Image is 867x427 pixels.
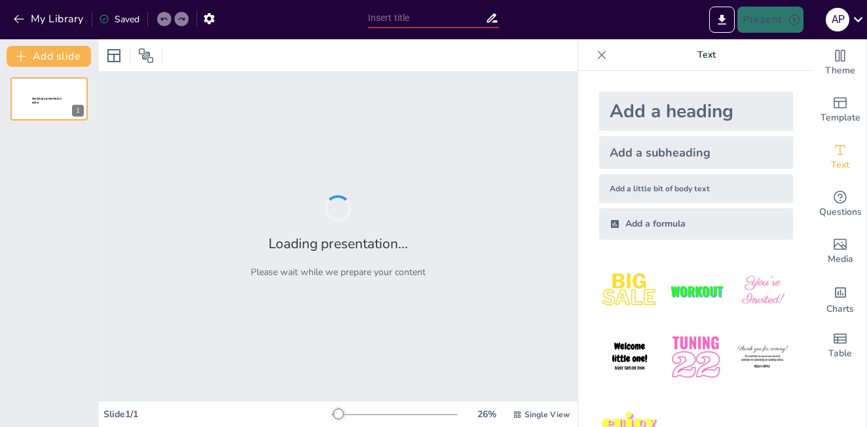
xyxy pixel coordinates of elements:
div: Add charts and graphs [814,275,866,322]
div: Add a little bit of body text [599,174,793,203]
h2: Loading presentation... [268,234,408,253]
span: Questions [819,205,862,219]
div: 1 [10,77,88,121]
span: Template [821,111,860,125]
img: 3.jpeg [732,261,793,322]
div: Change the overall theme [814,39,866,86]
span: Sendsteps presentation editor [32,97,62,104]
img: 2.jpeg [665,261,726,322]
img: 5.jpeg [665,327,726,388]
div: Get real-time input from your audience [814,181,866,228]
button: A P [826,7,849,33]
span: Single View [525,409,570,420]
img: 6.jpeg [732,327,793,388]
div: Saved [99,13,139,26]
div: Add ready made slides [814,86,866,134]
span: Position [138,48,154,64]
div: Add a subheading [599,136,793,169]
span: Charts [826,302,854,316]
img: 1.jpeg [599,261,660,322]
div: A P [826,8,849,31]
span: Theme [825,64,855,78]
p: Please wait while we prepare your content [251,266,426,278]
div: Add a formula [599,208,793,240]
div: Layout [103,45,124,66]
p: Text [612,39,801,71]
span: Table [828,346,852,361]
div: 26 % [471,408,502,420]
div: 1 [72,105,84,117]
div: Add text boxes [814,134,866,181]
button: Add slide [7,46,91,67]
div: Add images, graphics, shapes or video [814,228,866,275]
button: Present [737,7,803,33]
img: 4.jpeg [599,327,660,388]
div: Add a heading [599,92,793,131]
button: Export to PowerPoint [709,7,735,33]
div: Slide 1 / 1 [103,408,332,420]
span: Media [828,252,853,267]
input: Insert title [368,9,486,28]
button: My Library [10,9,89,29]
span: Text [831,158,849,172]
div: Add a table [814,322,866,369]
